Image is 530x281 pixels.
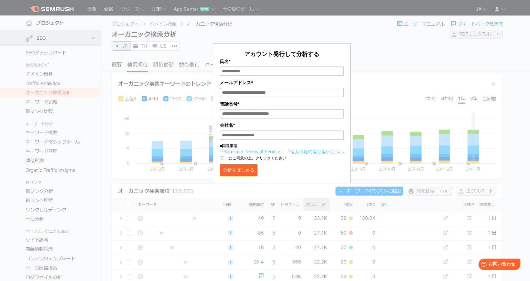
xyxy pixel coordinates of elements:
[244,50,319,58] span: アカウント発行して分析する
[220,100,344,108] label: 電話番号*
[220,143,344,161] p: ■同意事項 にご同意の上、クリックください
[220,149,285,155] a: 「Semrush Terms of Service」
[220,149,344,161] a: 「個人情報の取り扱いについて」
[220,79,344,86] label: メールアドレス*
[220,164,257,176] button: 分析をはじめる
[473,256,523,274] iframe: Help widget launcher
